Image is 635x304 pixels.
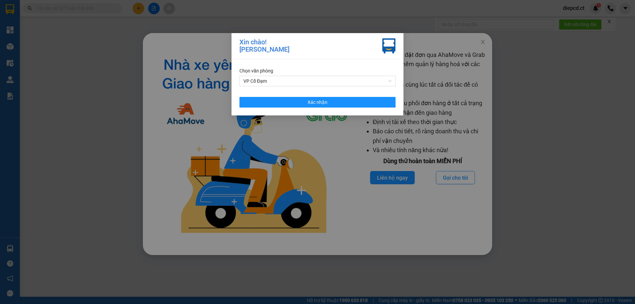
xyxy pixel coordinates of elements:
[308,99,327,106] span: Xác nhận
[239,97,396,108] button: Xác nhận
[243,76,392,86] span: VP Cổ Đạm
[382,38,396,54] img: vxr-icon
[239,67,396,74] div: Chọn văn phòng
[239,38,289,54] div: Xin chào! [PERSON_NAME]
